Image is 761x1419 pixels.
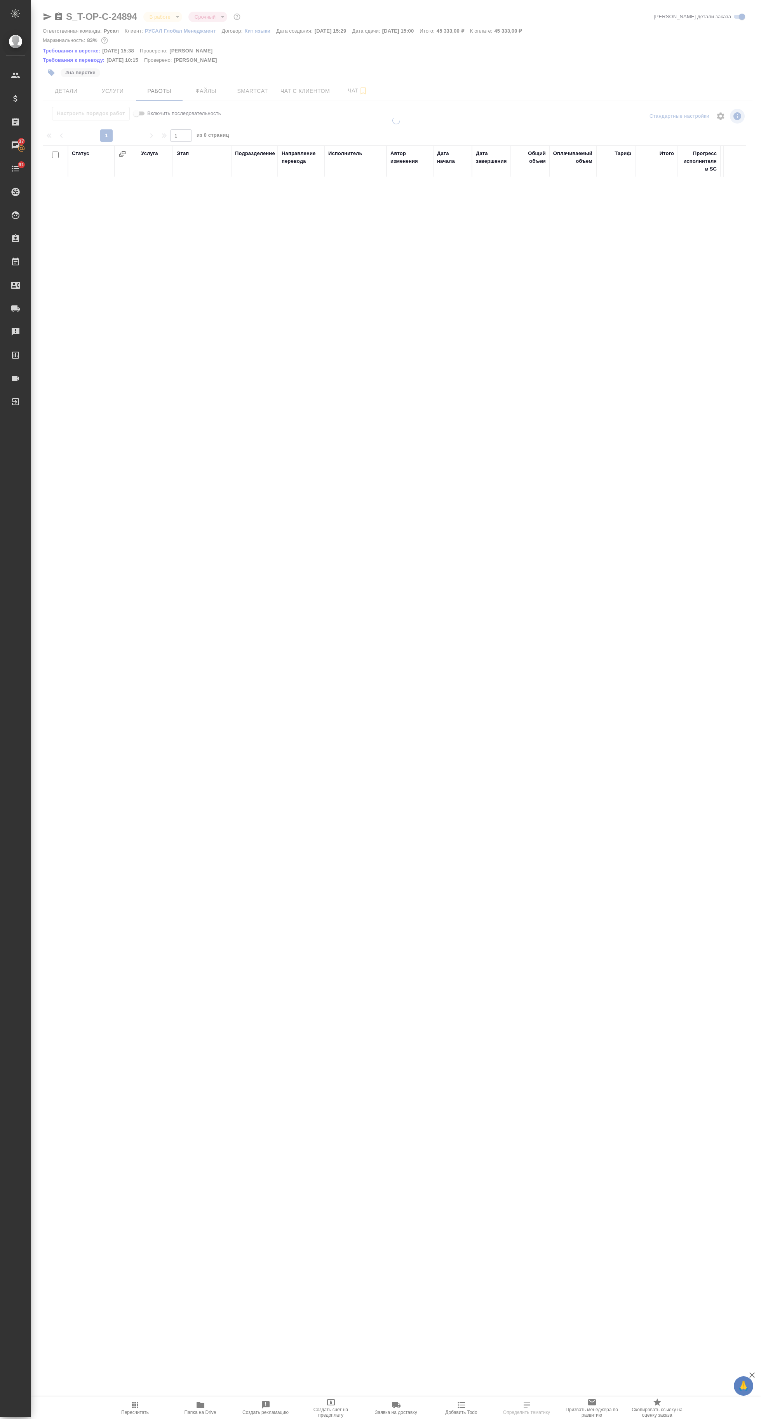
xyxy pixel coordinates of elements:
span: Папка на Drive [185,1410,216,1415]
div: Исполнитель [328,150,362,157]
span: Заявка на доставку [375,1410,417,1415]
button: Определить тематику [494,1397,559,1419]
button: 🙏 [734,1376,753,1396]
span: Создать счет на предоплату [303,1407,359,1418]
button: Пересчитать [103,1397,168,1419]
div: Статус [72,150,89,157]
button: Скопировать ссылку на оценку заказа [625,1397,690,1419]
div: Общий объем [515,150,546,165]
div: Этап [177,150,189,157]
button: Сгруппировать [118,150,126,158]
a: 37 [2,136,29,155]
div: Услуга [141,150,158,157]
span: Добавить Todo [445,1410,477,1415]
button: Папка на Drive [168,1397,233,1419]
div: Дата начала [437,150,468,165]
div: Итого [660,150,674,157]
div: Дата завершения [476,150,507,165]
button: Создать счет на предоплату [298,1397,364,1419]
button: Призвать менеджера по развитию [559,1397,625,1419]
button: Создать рекламацию [233,1397,298,1419]
span: Создать рекламацию [242,1410,289,1415]
span: Определить тематику [503,1410,550,1415]
span: 37 [14,138,29,145]
span: Призвать менеджера по развитию [564,1407,620,1418]
span: Пересчитать [121,1410,149,1415]
div: Оплачиваемый объем [553,150,592,165]
div: Тариф [615,150,631,157]
div: Направление перевода [282,150,320,165]
span: Скопировать ссылку на оценку заказа [629,1407,685,1418]
div: Подразделение [235,150,275,157]
button: Добавить Todo [429,1397,494,1419]
span: 🙏 [737,1378,750,1394]
div: Прогресс исполнителя в SC [682,150,717,173]
a: 91 [2,159,29,178]
button: Заявка на доставку [364,1397,429,1419]
span: 91 [14,161,29,169]
div: Автор изменения [390,150,429,165]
